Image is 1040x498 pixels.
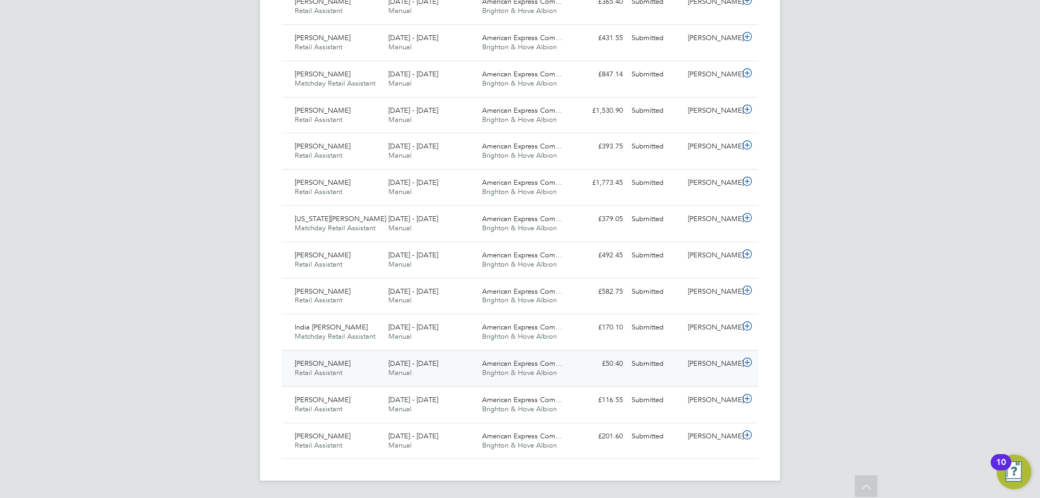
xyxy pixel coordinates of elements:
span: [US_STATE][PERSON_NAME] [295,214,386,223]
span: Manual [388,295,412,305]
div: Submitted [627,66,684,83]
span: [PERSON_NAME] [295,106,350,115]
div: [PERSON_NAME] [684,66,740,83]
span: Retail Assistant [295,151,342,160]
span: Manual [388,260,412,269]
div: [PERSON_NAME] [684,391,740,409]
span: Retail Assistant [295,6,342,15]
span: Brighton & Hove Albion [482,260,557,269]
span: [DATE] - [DATE] [388,178,438,187]
span: American Express Com… [482,214,562,223]
span: American Express Com… [482,106,562,115]
div: £170.10 [571,319,627,337]
span: Retail Assistant [295,115,342,124]
span: Retail Assistant [295,368,342,377]
span: Retail Assistant [295,404,342,413]
span: Manual [388,79,412,88]
div: [PERSON_NAME] [684,138,740,156]
span: American Express Com… [482,141,562,151]
div: £1,530.90 [571,102,627,120]
div: [PERSON_NAME] [684,319,740,337]
span: [DATE] - [DATE] [388,395,438,404]
span: Manual [388,187,412,196]
div: Submitted [627,428,684,445]
span: Brighton & Hove Albion [482,115,557,124]
span: American Express Com… [482,322,562,332]
span: Matchday Retail Assistant [295,332,375,341]
div: £50.40 [571,355,627,373]
span: Manual [388,441,412,450]
span: [PERSON_NAME] [295,359,350,368]
div: [PERSON_NAME] [684,283,740,301]
span: Manual [388,368,412,377]
div: [PERSON_NAME] [684,428,740,445]
span: India [PERSON_NAME] [295,322,368,332]
span: American Express Com… [482,33,562,42]
span: American Express Com… [482,250,562,260]
span: [PERSON_NAME] [295,287,350,296]
span: Manual [388,223,412,232]
span: [PERSON_NAME] [295,395,350,404]
span: [PERSON_NAME] [295,69,350,79]
span: American Express Com… [482,287,562,296]
span: [DATE] - [DATE] [388,69,438,79]
span: Brighton & Hove Albion [482,441,557,450]
div: £431.55 [571,29,627,47]
div: Submitted [627,29,684,47]
div: Submitted [627,210,684,228]
div: [PERSON_NAME] [684,247,740,264]
span: Retail Assistant [295,42,342,51]
div: £582.75 [571,283,627,301]
span: Manual [388,332,412,341]
span: Brighton & Hove Albion [482,368,557,377]
span: Manual [388,404,412,413]
div: £847.14 [571,66,627,83]
span: American Express Com… [482,395,562,404]
span: [DATE] - [DATE] [388,141,438,151]
button: Open Resource Center, 10 new notifications [997,455,1031,489]
div: [PERSON_NAME] [684,210,740,228]
div: Submitted [627,283,684,301]
span: Retail Assistant [295,187,342,196]
div: £201.60 [571,428,627,445]
span: Brighton & Hove Albion [482,187,557,196]
span: Manual [388,42,412,51]
span: American Express Com… [482,431,562,441]
div: £1,773.45 [571,174,627,192]
div: [PERSON_NAME] [684,102,740,120]
span: American Express Com… [482,359,562,368]
div: Submitted [627,174,684,192]
div: [PERSON_NAME] [684,29,740,47]
span: [PERSON_NAME] [295,250,350,260]
span: [PERSON_NAME] [295,141,350,151]
span: Brighton & Hove Albion [482,223,557,232]
span: Matchday Retail Assistant [295,223,375,232]
span: Retail Assistant [295,295,342,305]
span: [PERSON_NAME] [295,431,350,441]
div: Submitted [627,391,684,409]
span: Retail Assistant [295,441,342,450]
span: American Express Com… [482,69,562,79]
span: [DATE] - [DATE] [388,431,438,441]
span: Brighton & Hove Albion [482,332,557,341]
div: £393.75 [571,138,627,156]
span: [DATE] - [DATE] [388,214,438,223]
div: Submitted [627,138,684,156]
div: £116.55 [571,391,627,409]
div: [PERSON_NAME] [684,355,740,373]
div: 10 [996,462,1006,476]
div: £379.05 [571,210,627,228]
div: [PERSON_NAME] [684,174,740,192]
span: Manual [388,115,412,124]
span: [DATE] - [DATE] [388,250,438,260]
div: Submitted [627,247,684,264]
span: [PERSON_NAME] [295,33,350,42]
span: Brighton & Hove Albion [482,404,557,413]
span: American Express Com… [482,178,562,187]
span: [DATE] - [DATE] [388,106,438,115]
span: Brighton & Hove Albion [482,6,557,15]
span: Brighton & Hove Albion [482,79,557,88]
div: £492.45 [571,247,627,264]
div: Submitted [627,102,684,120]
span: [DATE] - [DATE] [388,33,438,42]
